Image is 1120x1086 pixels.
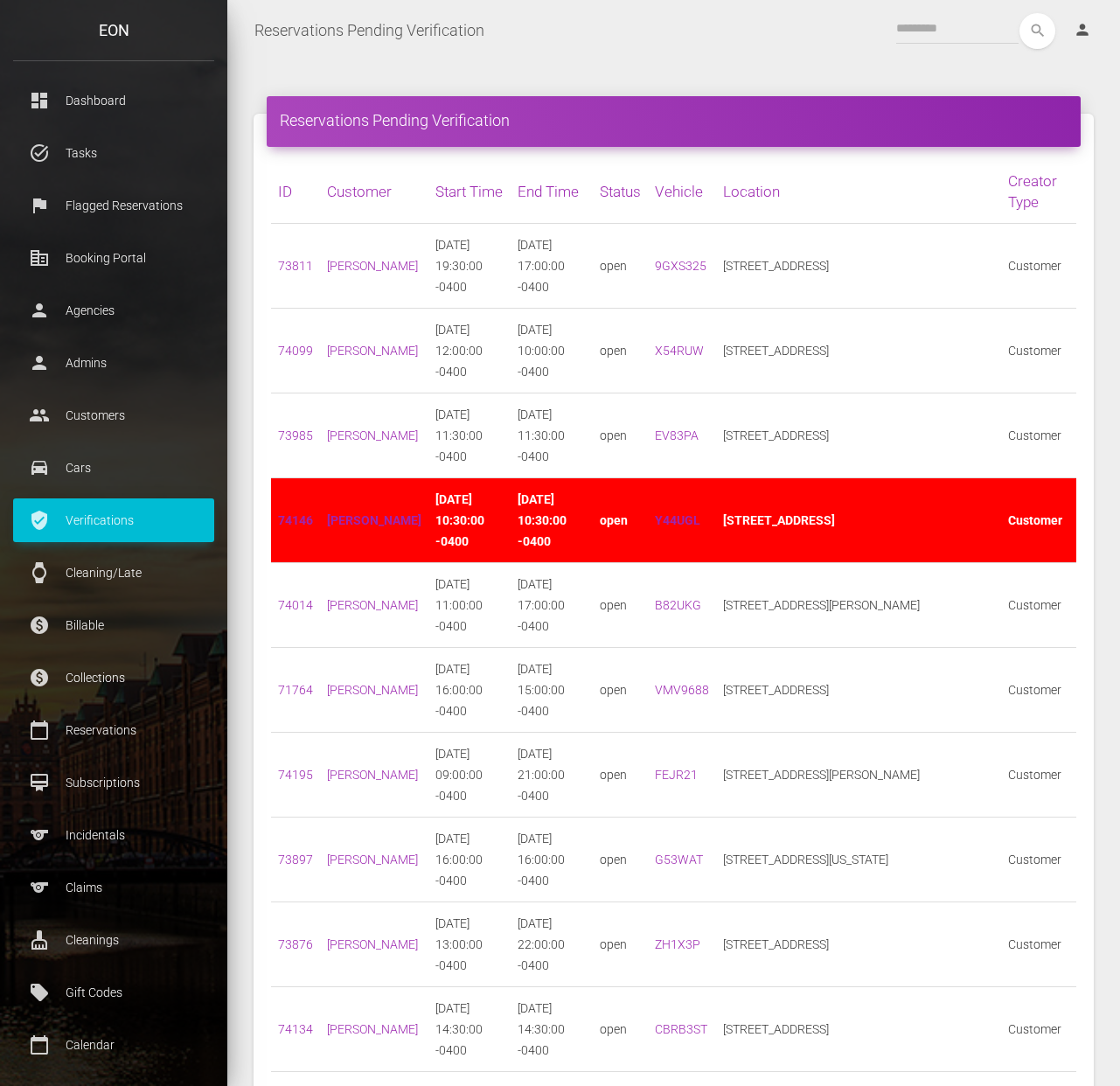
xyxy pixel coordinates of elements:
[511,733,593,818] td: [DATE] 21:00:00 -0400
[13,79,214,122] a: dashboard Dashboard
[655,683,709,697] a: VMV9688
[26,507,201,533] p: Verifications
[26,717,201,743] p: Reservations
[1001,733,1076,818] td: Customer
[716,987,1001,1072] td: [STREET_ADDRESS]
[655,768,698,782] a: FEJR21
[26,822,201,848] p: Incidentals
[13,656,214,700] a: paid Collections
[26,612,201,638] p: Billable
[1001,393,1076,478] td: Customer
[327,428,418,442] a: [PERSON_NAME]
[13,603,214,647] a: paid Billable
[511,987,593,1072] td: [DATE] 14:30:00 -0400
[278,937,313,951] a: 73876
[655,853,703,867] a: G53WAT
[593,987,648,1072] td: open
[428,309,511,393] td: [DATE] 12:00:00 -0400
[428,224,511,309] td: [DATE] 19:30:00 -0400
[1061,13,1107,48] a: person
[327,853,418,867] a: [PERSON_NAME]
[1001,902,1076,987] td: Customer
[26,140,201,166] p: Tasks
[13,341,214,385] a: person Admins
[26,87,201,114] p: Dashboard
[655,937,700,951] a: ZH1X3P
[278,428,313,442] a: 73985
[1074,21,1091,38] i: person
[716,648,1001,733] td: [STREET_ADDRESS]
[593,902,648,987] td: open
[327,768,418,782] a: [PERSON_NAME]
[593,648,648,733] td: open
[1001,160,1076,224] th: Creator Type
[26,297,201,324] p: Agencies
[278,259,313,273] a: 73811
[1001,224,1076,309] td: Customer
[1001,987,1076,1072] td: Customer
[428,393,511,478] td: [DATE] 11:30:00 -0400
[1001,818,1076,902] td: Customer
[716,818,1001,902] td: [STREET_ADDRESS][US_STATE]
[655,1022,707,1036] a: CBRB3ST
[716,224,1001,309] td: [STREET_ADDRESS]
[327,1022,418,1036] a: [PERSON_NAME]
[26,560,201,586] p: Cleaning/Late
[593,733,648,818] td: open
[428,902,511,987] td: [DATE] 13:00:00 -0400
[716,478,1001,563] td: [STREET_ADDRESS]
[327,598,418,612] a: [PERSON_NAME]
[278,768,313,782] a: 74195
[254,9,484,52] a: Reservations Pending Verification
[655,344,704,358] a: X54RUW
[428,563,511,648] td: [DATE] 11:00:00 -0400
[593,818,648,902] td: open
[271,160,320,224] th: ID
[511,648,593,733] td: [DATE] 15:00:00 -0400
[278,513,313,527] a: 74146
[1019,13,1055,49] button: search
[655,513,700,527] a: Y44UGL
[320,160,428,224] th: Customer
[327,937,418,951] a: [PERSON_NAME]
[13,184,214,227] a: flag Flagged Reservations
[655,598,701,612] a: B82UKG
[593,309,648,393] td: open
[648,160,716,224] th: Vehicle
[428,160,511,224] th: Start Time
[511,563,593,648] td: [DATE] 17:00:00 -0400
[716,160,1001,224] th: Location
[13,289,214,332] a: person Agencies
[593,160,648,224] th: Status
[716,309,1001,393] td: [STREET_ADDRESS]
[13,971,214,1014] a: local_offer Gift Codes
[278,344,313,358] a: 74099
[1001,478,1076,563] td: Customer
[26,927,201,953] p: Cleanings
[13,393,214,437] a: people Customers
[655,428,699,442] a: EV83PA
[716,563,1001,648] td: [STREET_ADDRESS][PERSON_NAME]
[13,498,214,542] a: verified_user Verifications
[13,918,214,962] a: cleaning_services Cleanings
[428,733,511,818] td: [DATE] 09:00:00 -0400
[1001,648,1076,733] td: Customer
[511,393,593,478] td: [DATE] 11:30:00 -0400
[26,455,201,481] p: Cars
[716,733,1001,818] td: [STREET_ADDRESS][PERSON_NAME]
[593,563,648,648] td: open
[278,598,313,612] a: 74014
[13,446,214,490] a: drive_eta Cars
[13,236,214,280] a: corporate_fare Booking Portal
[13,761,214,804] a: card_membership Subscriptions
[716,902,1001,987] td: [STREET_ADDRESS]
[511,818,593,902] td: [DATE] 16:00:00 -0400
[428,478,511,563] td: [DATE] 10:30:00 -0400
[278,683,313,697] a: 71764
[13,866,214,909] a: sports Claims
[655,259,706,273] a: 9GXS325
[716,393,1001,478] td: [STREET_ADDRESS]
[1001,563,1076,648] td: Customer
[327,344,418,358] a: [PERSON_NAME]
